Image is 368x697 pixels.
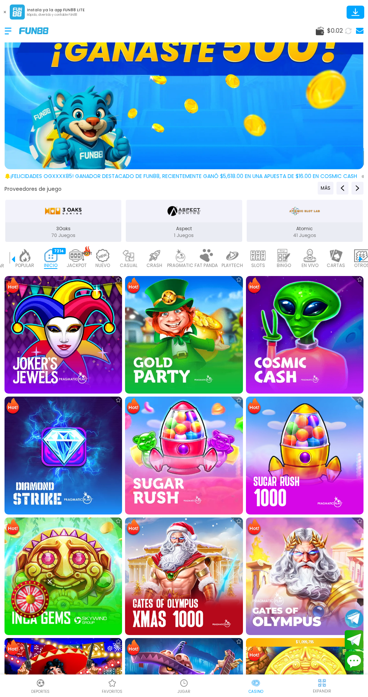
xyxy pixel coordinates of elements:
p: favoritos [102,689,122,694]
img: Hot [5,397,20,415]
button: Join telegram channel [345,609,363,628]
img: Gates of Olympus [246,517,363,635]
img: jackpot_light.webp [69,249,84,262]
img: Deportes [36,679,45,688]
p: JACKPOT [66,262,87,269]
img: Gold Party [125,276,243,394]
p: 3Oaks [5,225,121,232]
img: Joker's Jewels [5,276,122,394]
img: new_light.webp [95,249,110,262]
img: Gates of Olympus Xmas 1000 [125,517,243,635]
img: Image Link [9,579,51,620]
p: CRASH [146,262,162,269]
img: Hot [126,518,141,536]
img: Hot [126,397,141,415]
a: CasinoCasinoCasino [220,677,292,694]
img: Company Logo [19,27,48,34]
p: Atomic [247,225,363,232]
p: EN VIVO [302,262,318,269]
p: NUEVO [95,262,110,269]
p: FAT PANDA [195,262,218,269]
p: $ 1,099,795 [246,638,363,647]
div: 7214 [52,248,66,254]
p: PLAYTECH [222,262,243,269]
p: CASUAL [120,262,137,269]
img: Hot [5,277,20,295]
img: cards_light.webp [328,249,343,262]
p: 1 Juegos [126,232,242,239]
img: Hot [126,639,141,657]
img: 3Oaks [45,203,82,219]
img: playtech_light.webp [225,249,240,262]
button: Previous providers [336,182,348,195]
img: Cosmic Cash [246,276,363,394]
img: Aspect [167,203,201,219]
p: Aspect [126,225,242,232]
p: Casino [249,689,263,694]
img: Diamond Strike [5,397,122,514]
img: hot [82,246,92,256]
p: EXPANDIR [313,688,331,694]
img: Inca Gems [5,517,122,635]
p: POPULAR [15,262,34,269]
span: ¡FELICIDADES ogxxxx85! GANADOR DESTACADO DE FUN88, RECIENTEMENTE GANÓ $5,618.00 EN UNA APUESTA DE... [11,172,365,180]
img: Sugar Rush 1000 [246,397,363,514]
p: PRAGMATIC [167,262,193,269]
img: slots_light.webp [250,249,265,262]
button: Atomic [244,199,365,243]
button: Aspect [124,199,244,243]
button: Next providers [351,182,363,195]
a: DeportesDeportesDeportes [5,677,76,694]
p: CARTAS [327,262,345,269]
a: Casino FavoritosCasino Favoritosfavoritos [76,677,148,694]
img: Hot [247,397,262,415]
p: Deportes [31,689,50,694]
img: casual_light.webp [121,249,136,262]
img: Sugar Rush [125,397,243,514]
button: 3Oaks [3,199,124,243]
a: Casino JugarCasino JugarJUGAR [148,677,220,694]
p: Rápido, divertido y confiable FUN88 [27,13,84,17]
img: Hot [5,639,20,657]
img: App Logo [10,5,25,20]
img: popular_light.webp [17,249,32,262]
img: Casino Favoritos [108,679,117,688]
img: Hot [126,277,141,295]
img: home_active.webp [43,249,58,262]
img: Hot [5,518,20,536]
img: Hot [247,518,262,536]
img: Casino Jugar [179,679,189,688]
img: live_light.webp [302,249,317,262]
img: bingo_light.webp [276,249,291,262]
button: Join telegram [345,630,363,650]
img: crash_light.webp [147,249,162,262]
span: $ 0.02 [327,26,343,35]
img: Hot [247,277,262,295]
img: fat_panda_light.webp [199,249,214,262]
p: 41 Juegos [247,232,363,239]
img: pragmatic_light.webp [173,249,188,262]
p: BINGO [277,262,291,269]
p: SLOTS [251,262,265,269]
img: hide [317,678,327,688]
p: Instala ya la app FUN88 LITE [27,7,84,13]
img: Atomic [288,203,321,219]
button: Contact customer service [345,651,363,671]
button: Previous providers [318,182,333,195]
p: 70 Juegos [5,232,121,239]
p: JUGAR [178,689,190,694]
img: Hot [247,645,262,663]
button: Proveedores de juego [5,185,62,193]
p: INICIO [44,262,57,269]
